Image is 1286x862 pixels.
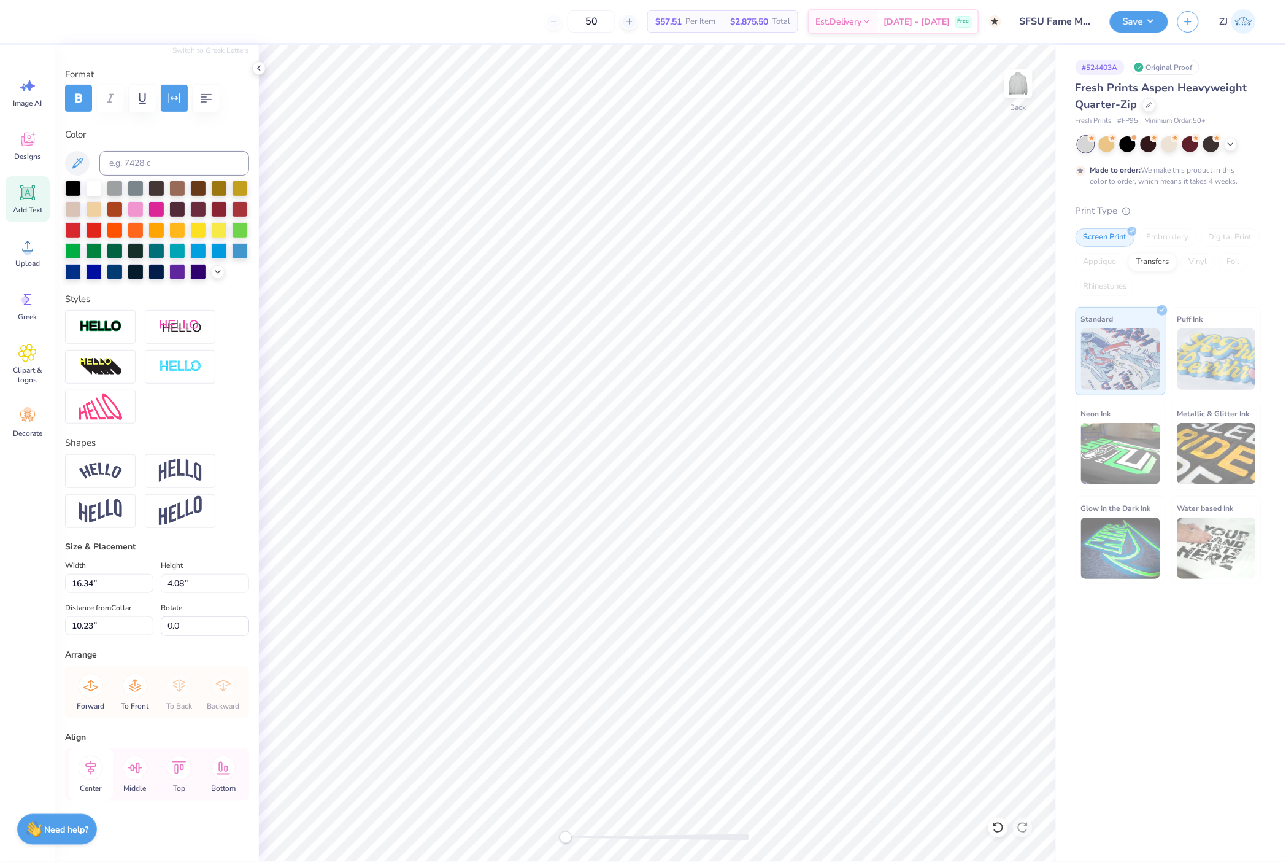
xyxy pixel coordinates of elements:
[568,10,615,33] input: – –
[159,319,202,335] img: Shadow
[121,701,149,711] span: To Front
[65,540,249,553] div: Size & Placement
[1076,204,1261,218] div: Print Type
[1081,518,1160,579] img: Glow in the Dark Ink
[815,15,862,28] span: Est. Delivery
[1214,9,1261,34] a: ZJ
[772,15,790,28] span: Total
[65,128,249,142] label: Color
[560,831,572,844] div: Accessibility label
[1081,313,1114,325] span: Standard
[1090,165,1141,175] strong: Made to order:
[13,205,42,215] span: Add Text
[1081,423,1160,484] img: Neon Ink
[124,783,147,793] span: Middle
[79,320,122,334] img: Stroke
[161,600,182,615] label: Rotate
[15,258,40,268] span: Upload
[1177,518,1257,579] img: Water based Ink
[730,15,768,28] span: $2,875.50
[1076,60,1125,75] div: # 524403A
[1220,15,1228,29] span: ZJ
[1177,313,1203,325] span: Puff Ink
[65,558,86,573] label: Width
[1081,502,1151,514] span: Glow in the Dark Ink
[1081,328,1160,390] img: Standard
[1006,71,1031,96] img: Back
[655,15,682,28] span: $57.51
[211,783,236,793] span: Bottom
[1181,253,1215,271] div: Vinyl
[13,429,42,438] span: Decorate
[79,463,122,480] img: Arc
[18,312,37,322] span: Greek
[1110,11,1168,33] button: Save
[1219,253,1248,271] div: Foil
[14,152,41,161] span: Designs
[173,783,185,793] span: Top
[1145,116,1206,126] span: Minimum Order: 50 +
[1076,228,1135,247] div: Screen Print
[1177,502,1234,514] span: Water based Ink
[1090,165,1241,187] div: We make this product in this color to order, which means it takes 4 weeks.
[1076,253,1125,271] div: Applique
[1081,407,1111,420] span: Neon Ink
[1231,9,1256,34] img: Zhor Junavee Antocan
[80,783,102,793] span: Center
[1076,116,1112,126] span: Fresh Prints
[1139,228,1197,247] div: Embroidery
[1177,328,1257,390] img: Puff Ink
[79,499,122,523] img: Flag
[159,496,202,526] img: Rise
[7,365,48,385] span: Clipart & logos
[1076,278,1135,296] div: Rhinestones
[159,360,202,374] img: Negative Space
[884,15,950,28] span: [DATE] - [DATE]
[161,558,183,573] label: Height
[958,17,969,26] span: Free
[65,731,249,744] div: Align
[79,394,122,420] img: Free Distort
[1076,80,1247,112] span: Fresh Prints Aspen Heavyweight Quarter-Zip
[1177,423,1257,484] img: Metallic & Glitter Ink
[99,151,249,176] input: e.g. 7428 c
[65,68,249,82] label: Format
[65,436,96,450] label: Shapes
[65,292,90,306] label: Styles
[1118,116,1139,126] span: # FP95
[77,701,105,711] span: Forward
[65,648,249,661] div: Arrange
[159,459,202,483] img: Arch
[172,45,249,55] button: Switch to Greek Letters
[1177,407,1250,420] span: Metallic & Glitter Ink
[65,600,131,615] label: Distance from Collar
[79,357,122,377] img: 3D Illusion
[1128,253,1177,271] div: Transfers
[45,824,89,836] strong: Need help?
[1011,9,1101,34] input: Untitled Design
[1131,60,1199,75] div: Original Proof
[1201,228,1260,247] div: Digital Print
[13,98,42,108] span: Image AI
[685,15,715,28] span: Per Item
[1011,102,1026,113] div: Back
